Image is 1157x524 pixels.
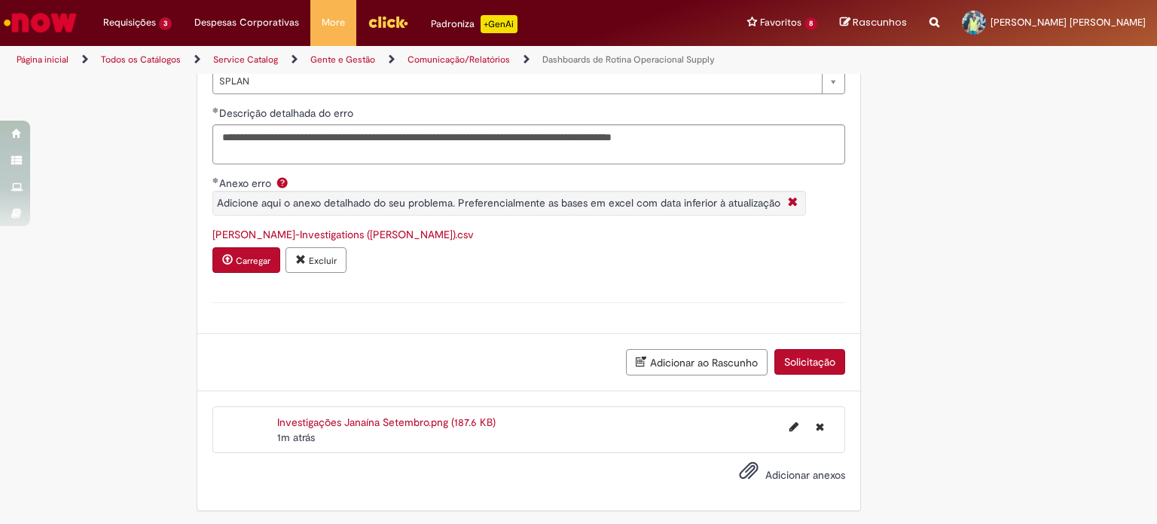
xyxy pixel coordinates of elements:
a: Download de SPLAN-Investigations (Janaína).csv [212,228,474,241]
span: Obrigatório Preenchido [212,177,219,183]
span: SPLAN [219,69,814,93]
span: 8 [804,17,817,30]
a: Investigações Janaína Setembro.png (187.6 KB) [277,415,496,429]
small: Excluir [309,255,337,267]
span: Obrigatório Preenchido [212,107,219,113]
span: Despesas Corporativas [194,15,299,30]
a: Gente e Gestão [310,54,375,66]
button: Editar nome de arquivo Investigações Janaína Setembro.png [780,415,807,439]
span: Adicionar anexos [765,468,845,482]
ul: Trilhas de página [11,46,760,74]
a: Rascunhos [840,16,907,30]
button: Adicionar anexos [735,457,762,492]
button: Excluir Investigações Janaína Setembro.png [807,415,833,439]
a: Página inicial [17,54,69,66]
span: Adicione aqui o anexo detalhado do seu problema. Preferencialmente as bases em excel com data inf... [217,196,780,210]
span: More [322,15,345,30]
button: Solicitação [774,349,845,375]
span: Anexo erro [219,176,274,190]
time: 01/10/2025 14:32:39 [277,431,315,444]
span: Rascunhos [853,15,907,29]
small: Carregar [236,255,270,267]
a: Service Catalog [213,54,278,66]
span: Descrição detalhada do erro [219,106,356,120]
textarea: Descrição detalhada do erro [212,124,845,165]
span: [PERSON_NAME] [PERSON_NAME] [991,16,1146,29]
img: ServiceNow [2,8,79,38]
span: Ajuda para Anexo erro [273,176,292,188]
img: click_logo_yellow_360x200.png [368,11,408,33]
button: Excluir anexo SPLAN-Investigations (Janaína).csv [285,247,346,273]
button: Carregar anexo de Anexo erro Required [212,247,280,273]
span: Favoritos [760,15,801,30]
i: Fechar More information Por question_anexo_erro [784,195,801,211]
a: Comunicação/Relatórios [408,54,510,66]
a: Dashboards de Rotina Operacional Supply [542,54,715,66]
span: 1m atrás [277,431,315,444]
p: +GenAi [481,15,517,33]
button: Adicionar ao Rascunho [626,349,768,375]
span: Requisições [103,15,156,30]
div: Padroniza [431,15,517,33]
a: Todos os Catálogos [101,54,181,66]
span: 3 [159,17,172,30]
